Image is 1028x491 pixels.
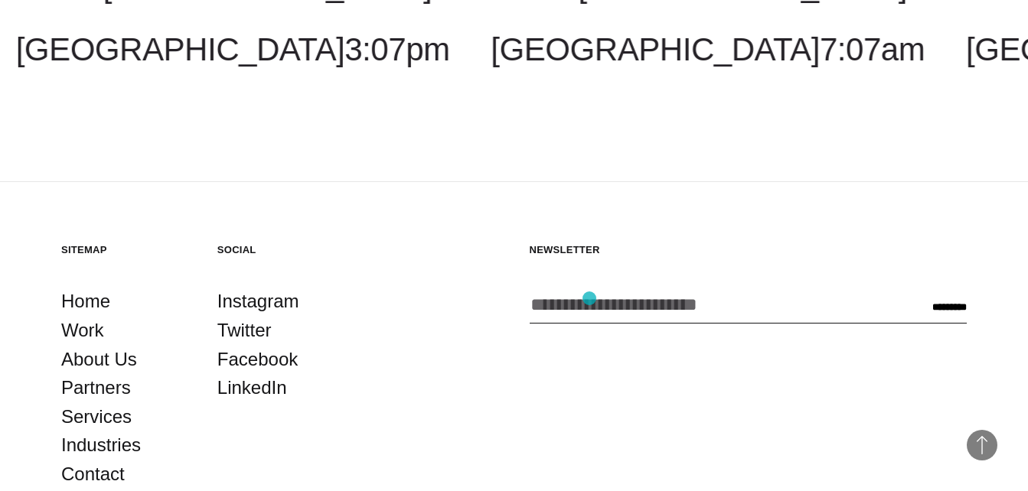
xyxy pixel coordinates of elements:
a: Services [61,402,132,431]
a: Instagram [217,287,299,316]
h5: Social [217,243,343,256]
a: Partners [61,373,131,402]
a: [GEOGRAPHIC_DATA]3:07pm [16,31,450,67]
a: Facebook [217,345,298,374]
button: Back to Top [967,430,997,460]
a: Contact [61,460,125,489]
a: Home [61,287,110,316]
h5: Newsletter [530,243,968,256]
a: LinkedIn [217,373,287,402]
a: Work [61,316,104,345]
h5: Sitemap [61,243,187,256]
a: Industries [61,431,141,460]
a: Twitter [217,316,272,345]
a: About Us [61,345,137,374]
a: [GEOGRAPHIC_DATA]7:07am [491,31,925,67]
span: 7:07am [820,31,925,67]
span: 3:07pm [344,31,449,67]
